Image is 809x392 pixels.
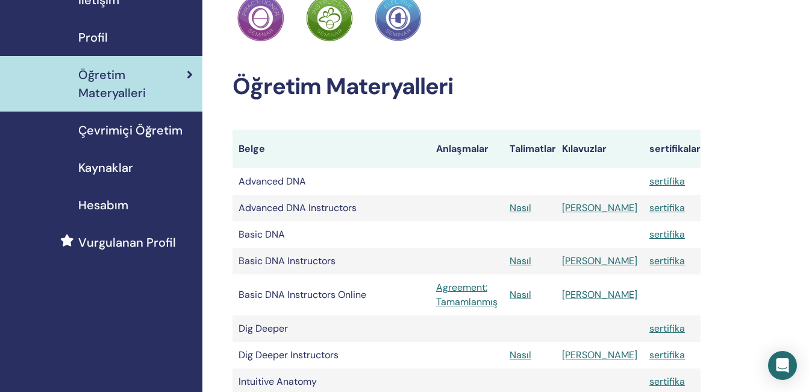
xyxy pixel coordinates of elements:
[233,274,430,315] td: Basic DNA Instructors Online
[430,130,504,168] th: Anlaşmalar
[510,201,531,214] a: Nasıl
[643,130,701,168] th: sertifikalar
[233,195,430,221] td: Advanced DNA Instructors
[233,221,430,248] td: Basic DNA
[233,168,430,195] td: Advanced DNA
[78,28,108,46] span: Profil
[504,130,556,168] th: Talimatlar
[649,322,685,335] a: sertifika
[562,201,637,214] a: [PERSON_NAME]
[78,233,176,251] span: Vurgulanan Profil
[649,375,685,388] a: sertifika
[233,248,430,274] td: Basic DNA Instructors
[510,288,531,301] a: Nasıl
[649,349,685,361] a: sertifika
[510,254,531,267] a: Nasıl
[78,66,187,102] span: Öğretim Materyalleri
[233,73,701,101] h2: Öğretim Materyalleri
[78,196,128,214] span: Hesabım
[78,121,183,139] span: Çevrimiçi Öğretim
[649,254,685,267] a: sertifika
[233,315,430,342] td: Dig Deeper
[556,130,643,168] th: Kılavuzlar
[649,228,685,241] a: sertifika
[649,201,685,214] a: sertifika
[233,342,430,368] td: Dig Deeper Instructors
[562,288,637,301] a: [PERSON_NAME]
[562,349,637,361] a: [PERSON_NAME]
[436,280,498,309] a: Agreement: Tamamlanmış
[649,175,685,188] a: sertifika
[78,159,133,177] span: Kaynaklar
[562,254,637,267] a: [PERSON_NAME]
[510,349,531,361] a: Nasıl
[233,130,430,168] th: Belge
[768,351,797,380] div: Open Intercom Messenger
